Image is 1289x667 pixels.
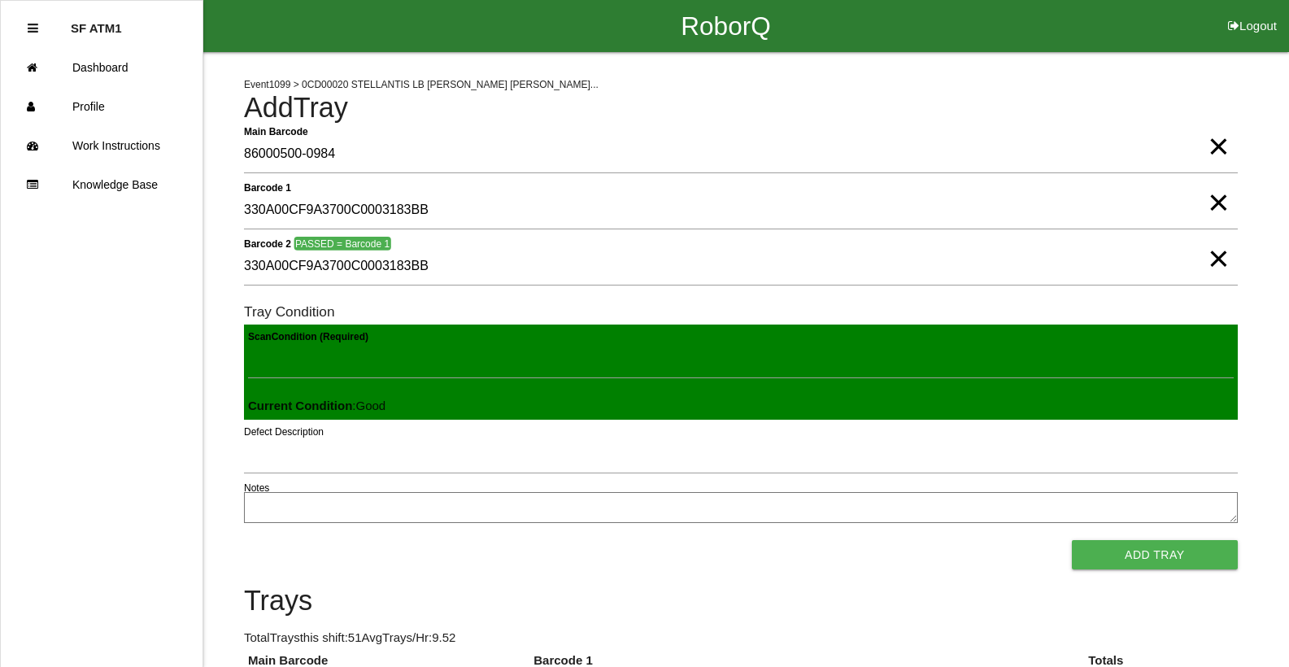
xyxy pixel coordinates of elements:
div: Close [28,9,38,48]
span: Event 1099 > 0CD00020 STELLANTIS LB [PERSON_NAME] [PERSON_NAME]... [244,79,599,90]
span: Clear Input [1208,170,1229,203]
a: Profile [1,87,202,126]
span: PASSED = Barcode 1 [294,237,390,251]
span: Clear Input [1208,226,1229,259]
h6: Tray Condition [244,304,1238,320]
a: Work Instructions [1,126,202,165]
b: Barcode 1 [244,181,291,193]
a: Knowledge Base [1,165,202,204]
b: Main Barcode [244,125,308,137]
p: SF ATM1 [71,9,122,35]
h4: Add Tray [244,93,1238,124]
a: Dashboard [1,48,202,87]
span: : Good [248,399,385,412]
b: Scan Condition (Required) [248,331,368,342]
b: Current Condition [248,399,352,412]
h4: Trays [244,586,1238,617]
p: Total Trays this shift: 51 Avg Trays /Hr: 9.52 [244,629,1238,647]
button: Add Tray [1072,540,1238,569]
label: Notes [244,481,269,495]
input: Required [244,136,1238,173]
span: Clear Input [1208,114,1229,146]
label: Defect Description [244,425,324,439]
b: Barcode 2 [244,238,291,249]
